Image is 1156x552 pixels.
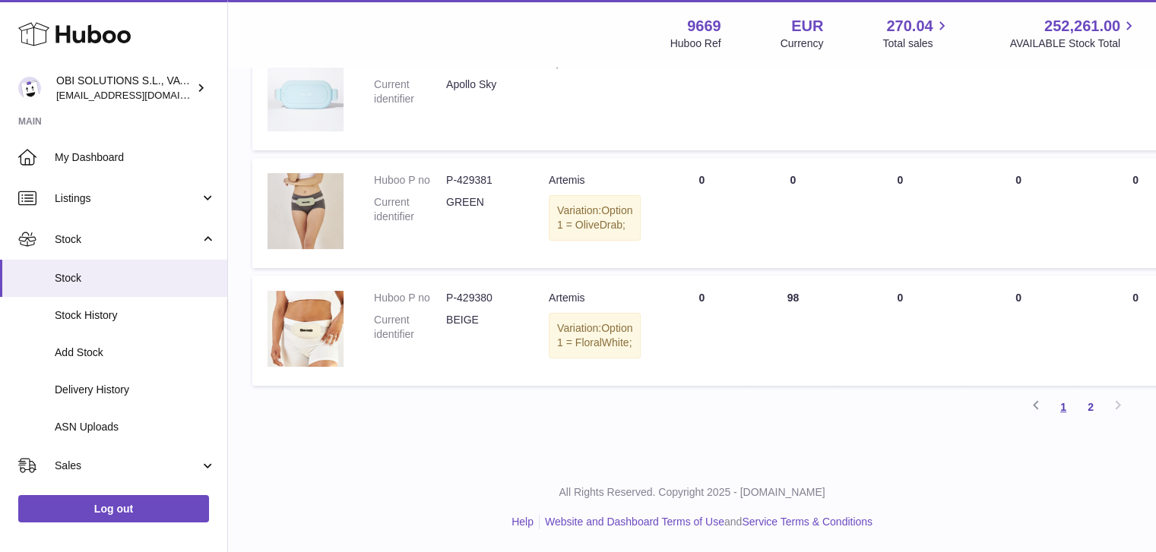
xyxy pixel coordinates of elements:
[961,158,1075,268] td: 0
[882,36,950,51] span: Total sales
[511,516,534,528] a: Help
[56,89,223,101] span: [EMAIL_ADDRESS][DOMAIN_NAME]
[549,173,641,188] div: Artemis
[446,77,518,106] dd: Apollo Sky
[656,276,747,386] td: 0
[56,74,193,103] div: OBI SOLUTIONS S.L., VAT: B70911078
[374,173,446,188] dt: Huboo P no
[1044,16,1120,36] span: 252,261.00
[1009,36,1138,51] span: AVAILABLE Stock Total
[1077,393,1104,421] a: 2
[838,40,961,150] td: 0
[549,313,641,358] div: Variation:
[961,276,1075,386] td: 0
[55,271,216,285] span: Stock
[268,173,344,249] img: product image
[747,40,838,150] td: 432
[540,515,873,529] li: and
[656,40,747,150] td: 0
[838,158,961,268] td: 0
[961,40,1075,150] td: 1
[55,150,216,165] span: My Dashboard
[55,308,216,323] span: Stock History
[446,173,518,188] dd: P-429381
[557,204,632,231] span: Option 1 = OliveDrab;
[687,16,721,36] strong: 9669
[374,195,446,224] dt: Current identifier
[18,495,209,522] a: Log out
[240,485,1144,500] p: All Rights Reserved. Copyright 2025 - [DOMAIN_NAME]
[18,77,41,99] img: hello@myobistore.com
[545,516,724,528] a: Website and Dashboard Terms of Use
[781,36,824,51] div: Currency
[882,16,950,51] a: 270.04 Total sales
[55,420,216,434] span: ASN Uploads
[446,313,518,342] dd: BEIGE
[747,158,838,268] td: 0
[549,195,641,241] div: Variation:
[742,516,873,528] a: Service Terms & Conditions
[374,313,446,342] dt: Current identifier
[886,16,933,36] span: 270.04
[1050,393,1077,421] a: 1
[55,345,216,360] span: Add Stock
[1009,16,1138,51] a: 252,261.00 AVAILABLE Stock Total
[374,291,446,305] dt: Huboo P no
[268,55,344,131] img: product image
[55,191,200,206] span: Listings
[838,276,961,386] td: 0
[55,232,200,247] span: Stock
[791,16,823,36] strong: EUR
[670,36,721,51] div: Huboo Ref
[747,276,838,386] td: 98
[557,322,632,349] span: Option 1 = FloralWhite;
[446,291,518,305] dd: P-429380
[55,459,200,473] span: Sales
[446,195,518,224] dd: GREEN
[268,291,344,367] img: product image
[374,77,446,106] dt: Current identifier
[1132,174,1139,186] span: 0
[549,291,641,305] div: Artemis
[55,383,216,397] span: Delivery History
[656,158,747,268] td: 0
[1132,292,1139,304] span: 0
